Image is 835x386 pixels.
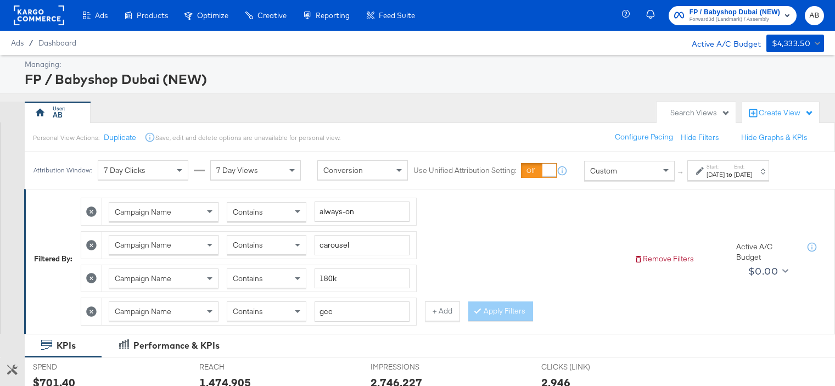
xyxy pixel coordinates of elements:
[34,254,72,264] div: Filtered By:
[741,132,808,143] button: Hide Graphs & KPIs
[137,11,168,20] span: Products
[104,166,145,176] span: 7 Day Clicks
[197,11,228,20] span: Optimize
[233,273,263,283] span: Contains
[690,7,780,18] span: FP / Babyshop Dubai (NEW)
[413,166,517,176] label: Use Unified Attribution Setting:
[155,133,340,142] div: Save, edit and delete options are unavailable for personal view.
[33,133,99,142] div: Personal View Actions:
[33,167,92,175] div: Attribution Window:
[744,262,791,280] button: $0.00
[95,11,108,20] span: Ads
[115,240,171,250] span: Campaign Name
[734,163,752,170] label: End:
[323,166,363,176] span: Conversion
[11,38,24,47] span: Ads
[316,11,350,20] span: Reporting
[33,362,115,372] span: SPEND
[53,110,63,120] div: AB
[707,163,725,170] label: Start:
[772,37,811,51] div: $4,333.50
[805,6,824,25] button: AB
[233,306,263,316] span: Contains
[115,207,171,217] span: Campaign Name
[670,108,730,118] div: Search Views
[734,170,752,179] div: [DATE]
[690,15,780,24] span: Forward3d (Landmark) / Assembly
[115,306,171,316] span: Campaign Name
[315,202,410,222] input: Enter a search term
[257,11,287,20] span: Creative
[133,339,220,352] div: Performance & KPIs
[315,268,410,289] input: Enter a search term
[115,273,171,283] span: Campaign Name
[104,132,136,143] button: Duplicate
[680,35,761,51] div: Active A/C Budget
[759,108,814,119] div: Create View
[725,170,734,178] strong: to
[25,70,821,88] div: FP / Babyshop Dubai (NEW)
[315,301,410,322] input: Enter a search term
[681,132,719,143] button: Hide Filters
[24,38,38,47] span: /
[371,362,453,372] span: IMPRESSIONS
[809,9,820,22] span: AB
[766,35,824,52] button: $4,333.50
[607,127,681,147] button: Configure Pacing
[707,170,725,179] div: [DATE]
[315,235,410,255] input: Enter a search term
[590,166,617,176] span: Custom
[379,11,415,20] span: Feed Suite
[425,301,460,321] button: + Add
[25,59,821,70] div: Managing:
[233,240,263,250] span: Contains
[199,362,282,372] span: REACH
[748,263,778,279] div: $0.00
[38,38,76,47] a: Dashboard
[233,207,263,217] span: Contains
[216,166,258,176] span: 7 Day Views
[57,339,76,352] div: KPIs
[634,254,694,264] button: Remove Filters
[541,362,624,372] span: CLICKS (LINK)
[736,242,797,262] div: Active A/C Budget
[669,6,797,25] button: FP / Babyshop Dubai (NEW)Forward3d (Landmark) / Assembly
[676,171,686,175] span: ↑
